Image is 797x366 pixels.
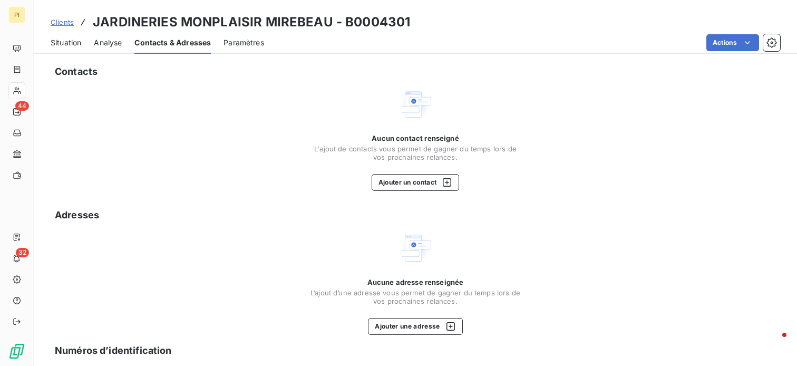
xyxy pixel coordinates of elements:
h3: JARDINERIES MONPLAISIR MIREBEAU - B0004301 [93,13,410,32]
span: Situation [51,37,81,48]
h5: Contacts [55,64,98,79]
span: Aucune adresse renseignée [367,278,464,286]
span: Paramètres [223,37,264,48]
span: 44 [15,101,29,111]
iframe: Intercom live chat [761,330,786,355]
button: Ajouter une adresse [368,318,462,335]
span: L'ajout de contacts vous permet de gagner du temps lors de vos prochaines relances. [310,145,521,161]
h5: Numéros d’identification [55,343,172,358]
button: Ajouter un contact [372,174,460,191]
span: Aucun contact renseigné [372,134,459,142]
img: Empty state [398,88,432,121]
img: Logo LeanPay [8,343,25,360]
a: Clients [51,17,74,27]
img: Empty state [398,231,432,265]
h5: Adresses [55,208,99,223]
div: PI [8,6,25,23]
button: Actions [706,34,759,51]
span: L’ajout d’une adresse vous permet de gagner du temps lors de vos prochaines relances. [310,288,521,305]
span: 32 [16,248,29,257]
span: Clients [51,18,74,26]
span: Contacts & Adresses [134,37,211,48]
span: Analyse [94,37,122,48]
